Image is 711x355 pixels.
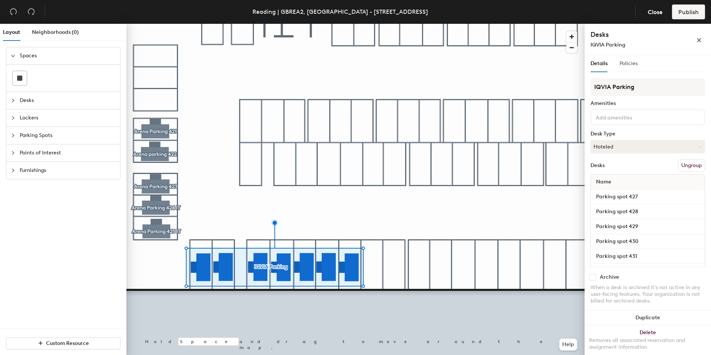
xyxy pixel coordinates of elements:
span: Close [648,9,663,16]
span: IQVIA Parking [591,42,625,48]
button: Hoteled [591,140,705,153]
span: close [696,38,702,43]
div: Amenities [591,100,705,106]
h4: Desks [591,30,672,39]
span: Details [591,60,608,67]
div: Archive [600,274,619,280]
span: Parking Spots [20,127,116,144]
input: Add amenities [594,112,661,121]
span: Lockers [20,109,116,127]
span: Custom Resource [46,340,89,346]
button: Help [559,339,577,351]
div: When a desk is archived it's not active in any user-facing features. Your organization is not bil... [591,284,705,304]
span: expanded [11,54,15,58]
span: Points of Interest [20,144,116,161]
button: Duplicate [585,310,711,325]
button: Custom Resource [6,338,120,349]
span: undo [10,8,17,15]
span: collapsed [11,116,15,120]
div: Desks [591,163,605,169]
input: Unnamed desk [592,266,703,276]
button: Ungroup [678,159,705,172]
button: Redo (⌘ + ⇧ + Z) [24,4,39,19]
input: Unnamed desk [592,192,703,202]
input: Unnamed desk [592,236,703,247]
span: collapsed [11,98,15,103]
span: Desks [20,92,116,109]
input: Unnamed desk [592,207,703,217]
span: collapsed [11,168,15,173]
span: Furnishings [20,162,116,179]
div: Desk Type [591,131,705,137]
button: Publish [672,4,705,19]
span: Layout [3,29,20,35]
button: Close [641,4,669,19]
div: Removes all associated reservation and assignment information [589,337,707,351]
button: Undo (⌘ + Z) [6,4,21,19]
span: Policies [620,60,638,67]
div: Reading | GBREA2, [GEOGRAPHIC_DATA] - [STREET_ADDRESS] [252,7,428,16]
span: Name [592,175,615,189]
input: Unnamed desk [592,221,703,232]
span: Spaces [20,47,116,64]
span: collapsed [11,133,15,138]
span: collapsed [11,151,15,155]
input: Unnamed desk [592,251,703,262]
span: Neighborhoods (0) [32,29,79,35]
